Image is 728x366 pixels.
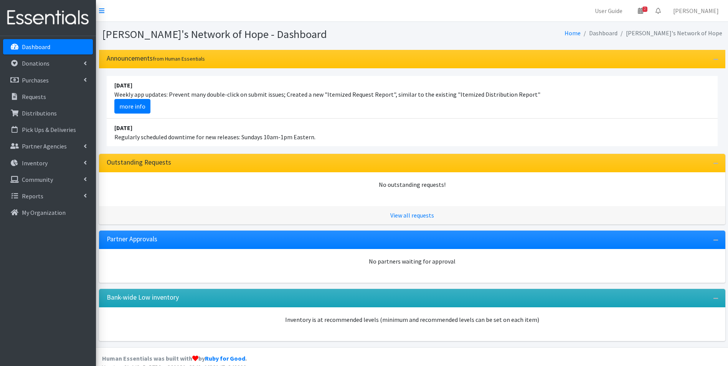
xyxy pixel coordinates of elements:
a: Partner Agencies [3,138,93,154]
a: [PERSON_NAME] [667,3,725,18]
a: Ruby for Good [205,354,245,362]
img: HumanEssentials [3,5,93,31]
h3: Announcements [107,54,205,63]
h3: Bank-wide Low inventory [107,293,179,302]
li: Dashboard [581,28,617,39]
a: Pick Ups & Deliveries [3,122,93,137]
p: Inventory [22,159,48,167]
a: 2 [632,3,649,18]
p: Dashboard [22,43,50,51]
p: Reports [22,192,43,200]
div: No partners waiting for approval [107,257,718,266]
a: more info [114,99,150,114]
p: My Organization [22,209,66,216]
h3: Outstanding Requests [107,158,171,167]
a: Home [565,29,581,37]
p: Community [22,176,53,183]
a: Requests [3,89,93,104]
a: Purchases [3,73,93,88]
p: Purchases [22,76,49,84]
p: Requests [22,93,46,101]
a: Dashboard [3,39,93,54]
li: Regularly scheduled downtime for new releases: Sundays 10am-1pm Eastern. [107,119,718,146]
a: User Guide [589,3,629,18]
h3: Partner Approvals [107,235,157,243]
a: View all requests [390,211,434,219]
a: Distributions [3,106,93,121]
strong: [DATE] [114,124,132,132]
a: Community [3,172,93,187]
small: from Human Essentials [153,55,205,62]
h1: [PERSON_NAME]'s Network of Hope - Dashboard [102,28,409,41]
strong: Human Essentials was built with by . [102,354,247,362]
p: Pick Ups & Deliveries [22,126,76,134]
a: Inventory [3,155,93,171]
p: Distributions [22,109,57,117]
span: 2 [642,7,647,12]
a: Reports [3,188,93,204]
a: My Organization [3,205,93,220]
strong: [DATE] [114,81,132,89]
p: Inventory is at recommended levels (minimum and recommended levels can be set on each item) [107,315,718,324]
li: Weekly app updates: Prevent many double-click on submit issues; Created a new "Itemized Request R... [107,76,718,119]
p: Partner Agencies [22,142,67,150]
li: [PERSON_NAME]'s Network of Hope [617,28,722,39]
a: Donations [3,56,93,71]
p: Donations [22,59,50,67]
div: No outstanding requests! [107,180,718,189]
